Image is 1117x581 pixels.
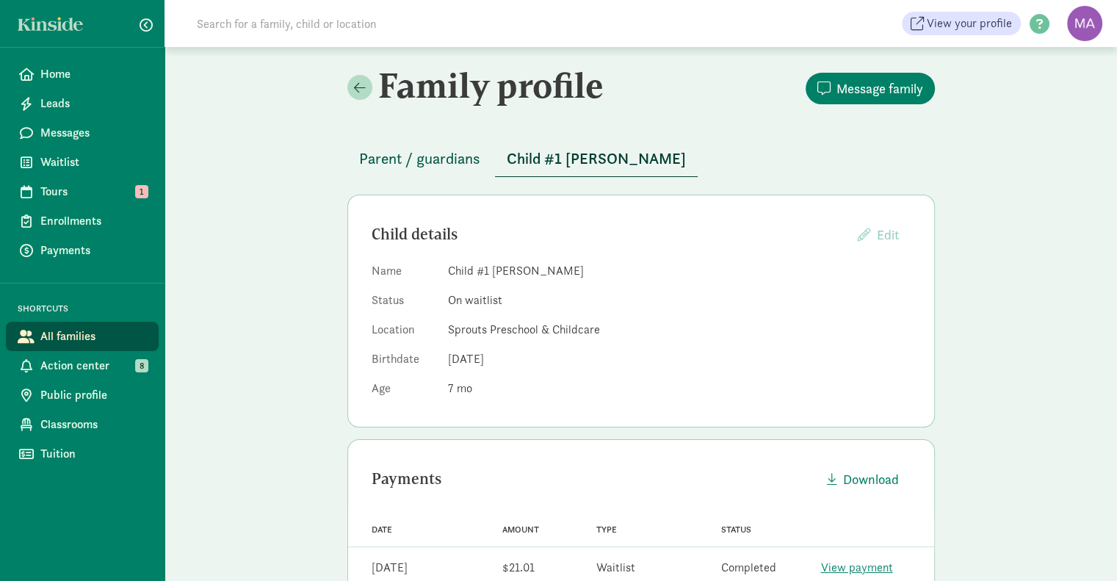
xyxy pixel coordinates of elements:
[6,177,159,206] a: Tours 1
[6,148,159,177] a: Waitlist
[448,292,911,309] dd: On waitlist
[372,262,436,286] dt: Name
[347,65,638,106] h2: Family profile
[6,206,159,236] a: Enrollments
[135,185,148,198] span: 1
[359,147,480,170] span: Parent / guardians
[6,351,159,380] a: Action center 8
[40,445,147,463] span: Tuition
[40,357,147,375] span: Action center
[721,559,776,577] div: Completed
[448,321,911,339] dd: Sprouts Preschool & Childcare
[40,212,147,230] span: Enrollments
[372,223,846,246] div: Child details
[877,226,899,243] span: Edit
[6,118,159,148] a: Messages
[372,321,436,344] dt: Location
[596,524,617,535] span: Type
[135,359,148,372] span: 8
[372,380,436,403] dt: Age
[821,560,893,575] a: View payment
[507,147,686,170] span: Child #1 [PERSON_NAME]
[40,154,147,171] span: Waitlist
[347,141,492,176] button: Parent / guardians
[6,439,159,469] a: Tuition
[927,15,1012,32] span: View your profile
[6,410,159,439] a: Classrooms
[448,262,911,280] dd: Child #1 [PERSON_NAME]
[6,59,159,89] a: Home
[40,124,147,142] span: Messages
[596,559,635,577] div: Waitlist
[372,559,408,577] div: [DATE]
[6,89,159,118] a: Leads
[40,183,147,201] span: Tours
[188,9,600,38] input: Search for a family, child or location
[40,328,147,345] span: All families
[40,242,147,259] span: Payments
[40,95,147,112] span: Leads
[6,322,159,351] a: All families
[806,73,935,104] button: Message family
[6,236,159,265] a: Payments
[40,65,147,83] span: Home
[846,219,911,250] button: Edit
[40,386,147,404] span: Public profile
[372,524,392,535] span: Date
[502,559,535,577] div: $21.01
[372,350,436,374] dt: Birthdate
[902,12,1021,35] a: View your profile
[448,351,484,367] span: [DATE]
[40,416,147,433] span: Classrooms
[495,151,698,167] a: Child #1 [PERSON_NAME]
[495,141,698,177] button: Child #1 [PERSON_NAME]
[502,524,539,535] span: Amount
[721,524,751,535] span: Status
[843,469,899,489] span: Download
[347,151,492,167] a: Parent / guardians
[815,463,911,495] button: Download
[1044,510,1117,581] iframe: Chat Widget
[372,292,436,315] dt: Status
[448,380,472,396] span: 7
[372,467,815,491] div: Payments
[836,79,923,98] span: Message family
[6,380,159,410] a: Public profile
